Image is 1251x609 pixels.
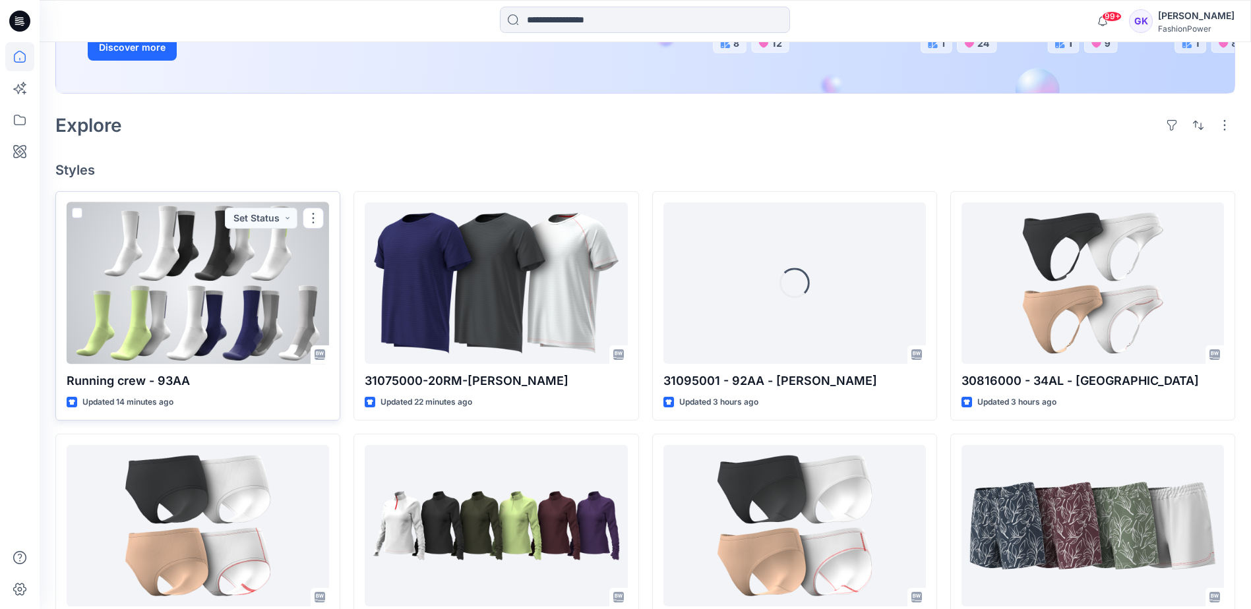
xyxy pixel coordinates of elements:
p: Updated 22 minutes ago [381,395,472,409]
span: 99+ [1102,11,1122,22]
a: 34BL-Tamara [663,445,926,606]
h4: Styles [55,162,1235,178]
a: 30816000 - 34AL - Tessa [961,202,1224,364]
a: 61LL-Lena-AOP [961,445,1224,606]
div: FashionPower [1158,24,1235,34]
div: [PERSON_NAME] [1158,8,1235,24]
a: Running crew - 93AA [67,202,329,364]
p: Running crew - 93AA [67,372,329,390]
div: GK [1129,9,1153,33]
h2: Explore [55,115,122,136]
p: 31075000-20RM-[PERSON_NAME] [365,372,627,390]
a: Discover more [88,34,384,61]
p: Updated 3 hours ago [679,395,758,409]
p: 31095001 - 92AA - [PERSON_NAME] [663,372,926,390]
a: 31075000-20RM-Ron [365,202,627,364]
a: 30424000-34AL-Tatum [67,445,329,606]
p: Updated 3 hours ago [977,395,1056,409]
button: Discover more [88,34,177,61]
a: 31059000 - 28RL - Rozy [365,445,627,606]
p: Updated 14 minutes ago [82,395,173,409]
p: 30816000 - 34AL - [GEOGRAPHIC_DATA] [961,372,1224,390]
